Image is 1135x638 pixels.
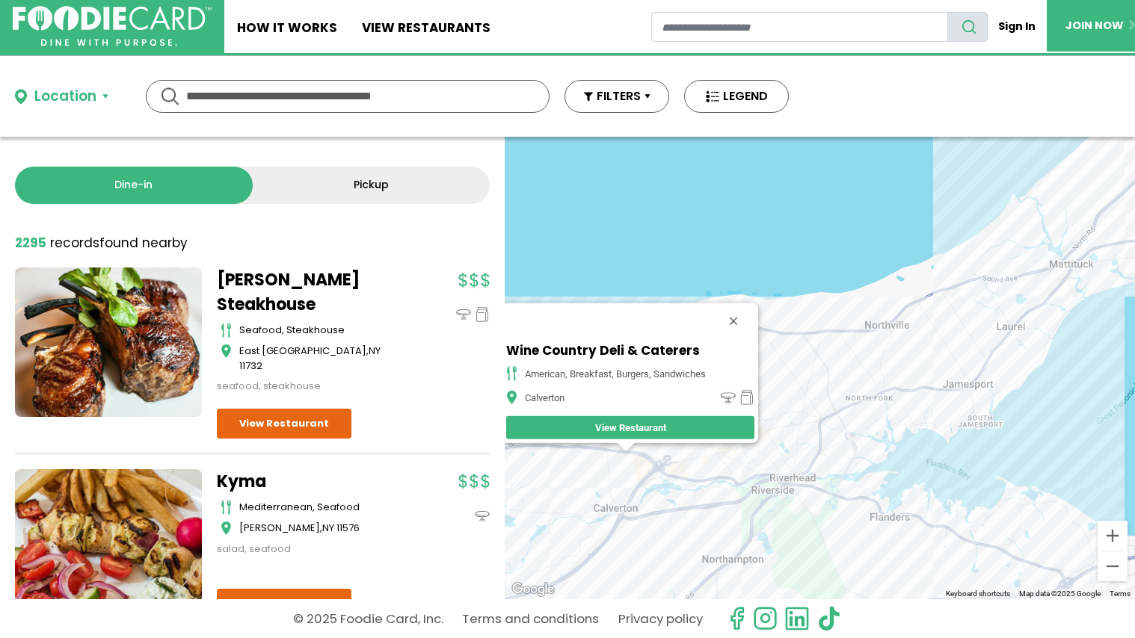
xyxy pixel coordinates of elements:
img: cutlery_icon.svg [221,500,232,515]
button: LEGEND [684,80,789,113]
a: Open this area in Google Maps (opens a new window) [508,580,558,599]
button: Keyboard shortcuts [946,589,1010,599]
a: Privacy policy [618,606,703,632]
button: Location [15,86,108,108]
div: Calverton [525,391,565,403]
div: salad, seafood [217,542,404,557]
div: mediterranean, seafood [239,500,404,515]
div: seafood, steakhouse [217,379,404,394]
a: Dine-in [15,167,253,204]
img: cutlery_icon.png [506,366,517,381]
button: search [947,12,988,42]
div: seafood, steakhouse [239,323,404,338]
span: 11576 [336,521,360,535]
img: dinein_icon.png [721,390,736,405]
div: American, Breakfast, Burgers, Sandwiches [525,368,706,379]
button: Zoom in [1098,521,1128,551]
span: 11732 [239,359,262,373]
a: [PERSON_NAME] Steakhouse [217,267,404,317]
a: View Restaurant [217,589,351,619]
button: FILTERS [565,80,669,113]
span: East [GEOGRAPHIC_DATA] [239,344,366,358]
span: NY [369,344,381,358]
img: dinein_icon.svg [456,307,471,322]
span: NY [322,521,334,535]
div: found nearby [15,234,188,253]
a: Terms and conditions [462,606,599,632]
strong: 2295 [15,234,46,252]
a: Kyma [217,469,404,494]
a: Terms [1110,589,1131,598]
img: pickup_icon.png [739,390,754,405]
img: map_icon.svg [221,521,232,536]
span: records [50,234,99,252]
img: tiktok.svg [816,606,842,631]
p: © 2025 Foodie Card, Inc. [293,606,443,632]
img: FoodieCard; Eat, Drink, Save, Donate [13,6,212,46]
img: linkedin.svg [784,606,810,631]
button: Zoom out [1098,551,1128,581]
img: Google [508,580,558,599]
img: map_icon.svg [221,344,232,359]
div: Location [34,86,96,108]
img: map_icon.png [506,390,517,405]
img: dinein_icon.svg [475,509,490,524]
span: Map data ©2025 Google [1019,589,1101,598]
span: [PERSON_NAME] [239,521,320,535]
div: , [239,344,404,373]
img: pickup_icon.svg [475,307,490,322]
svg: check us out on facebook [725,606,750,631]
a: View Restaurant [217,409,351,439]
input: restaurant search [651,12,948,42]
div: , [239,521,404,536]
a: View Restaurant [506,416,754,439]
h5: Wine Country Deli & Caterers [506,342,716,357]
a: Sign In [988,12,1047,41]
button: Close [716,303,751,338]
a: Pickup [253,167,490,204]
img: cutlery_icon.svg [221,323,232,338]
